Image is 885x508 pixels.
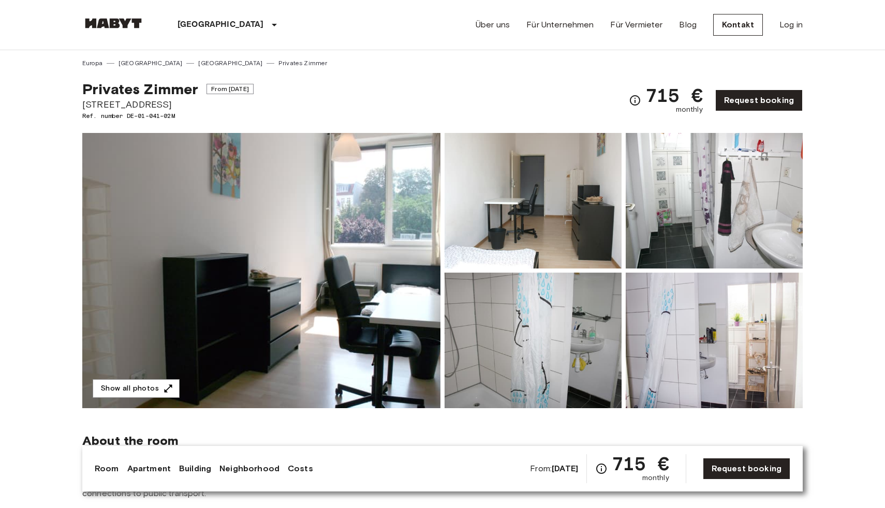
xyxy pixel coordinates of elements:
a: Building [179,462,211,475]
img: Habyt [82,18,144,28]
img: Picture of unit DE-01-041-02M [626,133,803,268]
svg: Check cost overview for full price breakdown. Please note that discounts apply to new joiners onl... [595,462,608,475]
b: [DATE] [552,464,578,473]
span: From [DATE] [207,84,254,94]
span: From: [530,463,578,474]
a: Europa [82,58,102,68]
a: [GEOGRAPHIC_DATA] [119,58,183,68]
a: Privates Zimmer [278,58,327,68]
a: Request booking [703,458,790,480]
p: [GEOGRAPHIC_DATA] [178,19,264,31]
span: monthly [642,473,669,483]
span: 715 € [645,86,703,104]
a: Für Vermieter [610,19,662,31]
span: monthly [676,104,703,115]
a: Für Unternehmen [526,19,594,31]
a: Kontakt [713,14,763,36]
span: [STREET_ADDRESS] [82,98,254,111]
span: Privates Zimmer [82,80,198,98]
a: Room [95,462,119,475]
span: Ref. number DE-01-041-02M [82,111,254,121]
a: Apartment [127,462,171,475]
svg: Check cost overview for full price breakdown. Please note that discounts apply to new joiners onl... [629,94,641,107]
a: Neighborhood [219,462,279,475]
img: Picture of unit DE-01-041-02M [445,133,622,268]
span: 715 € [612,454,669,473]
span: About the room [82,433,803,449]
a: Costs [288,462,313,475]
a: Log in [779,19,803,31]
a: Über uns [476,19,510,31]
button: Show all photos [93,379,180,398]
a: Blog [679,19,697,31]
a: [GEOGRAPHIC_DATA] [198,58,262,68]
img: Picture of unit DE-01-041-02M [626,273,803,408]
a: Request booking [715,89,803,111]
img: Marketing picture of unit DE-01-041-02M [82,133,440,408]
img: Picture of unit DE-01-041-02M [445,273,622,408]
